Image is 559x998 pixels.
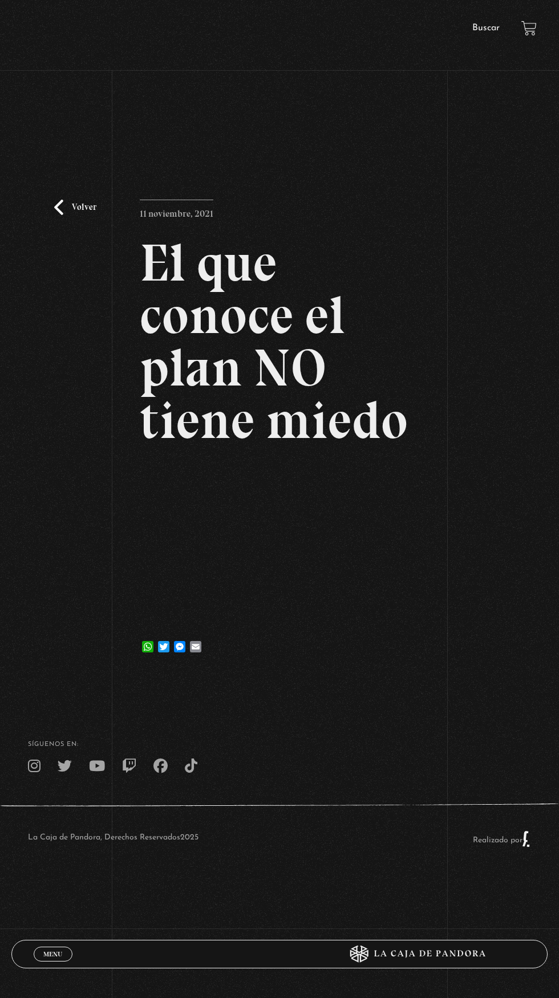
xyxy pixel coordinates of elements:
a: WhatsApp [140,630,156,652]
h4: SÍguenos en: [28,741,531,748]
h2: El que conoce el plan NO tiene miedo [140,237,419,447]
a: Email [188,630,204,652]
p: 11 noviembre, 2021 [140,200,213,222]
a: Messenger [172,630,188,652]
a: Twitter [156,630,172,652]
a: Realizado por [473,836,531,845]
a: View your shopping cart [521,21,537,36]
p: La Caja de Pandora, Derechos Reservados 2025 [28,830,199,847]
a: Volver [54,200,96,215]
a: Buscar [472,23,500,33]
